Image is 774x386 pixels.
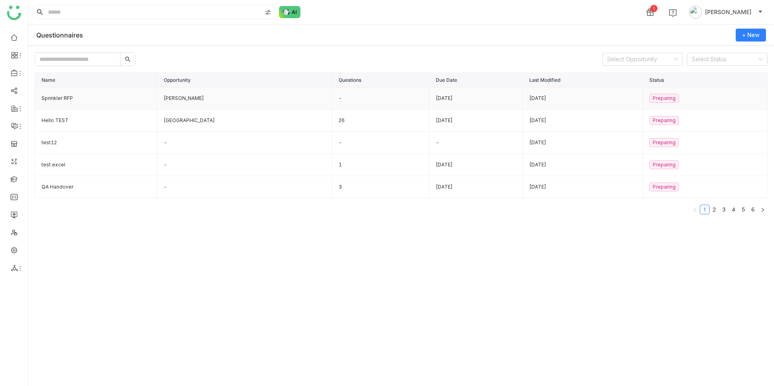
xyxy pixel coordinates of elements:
[429,176,523,198] td: [DATE]
[649,94,679,103] nz-tag: Preparing
[649,160,679,169] nz-tag: Preparing
[35,110,157,132] td: Hello TEST
[36,31,83,39] div: Questionnaires
[705,8,751,17] span: [PERSON_NAME]
[35,176,157,198] td: QA Handover
[429,132,523,154] td: -
[157,87,332,110] td: [PERSON_NAME]
[529,161,636,169] div: [DATE]
[758,205,768,214] button: Next Page
[700,205,709,214] a: 1
[742,31,759,39] span: + New
[736,29,766,42] button: + New
[687,6,764,19] button: [PERSON_NAME]
[332,132,429,154] td: -
[650,5,657,12] div: 1
[649,183,679,191] nz-tag: Preparing
[429,87,523,110] td: [DATE]
[523,73,643,87] th: Last Modified
[157,110,332,132] td: [GEOGRAPHIC_DATA]
[710,205,719,214] a: 2
[35,132,157,154] td: test12
[709,205,719,214] li: 2
[739,205,748,214] li: 5
[748,205,758,214] li: 6
[749,205,757,214] a: 6
[649,116,679,125] nz-tag: Preparing
[689,6,702,19] img: avatar
[720,205,728,214] a: 3
[719,205,729,214] li: 3
[529,95,636,102] div: [DATE]
[157,154,332,176] td: -
[332,154,429,176] td: 1
[35,87,157,110] td: Sprinkler RFP
[157,176,332,198] td: -
[529,139,636,147] div: [DATE]
[279,6,301,18] img: ask-buddy-normal.svg
[332,176,429,198] td: 3
[649,138,679,147] nz-tag: Preparing
[669,9,677,17] img: help.svg
[7,6,21,20] img: logo
[729,205,739,214] li: 4
[529,117,636,125] div: [DATE]
[332,87,429,110] td: -
[700,205,709,214] li: 1
[739,205,748,214] a: 5
[332,73,429,87] th: Questions
[729,205,738,214] a: 4
[429,154,523,176] td: [DATE]
[157,132,332,154] td: -
[35,73,157,87] th: Name
[643,73,768,87] th: Status
[429,110,523,132] td: [DATE]
[429,73,523,87] th: Due Date
[690,205,700,214] button: Previous Page
[157,73,332,87] th: Opportunity
[265,9,271,16] img: search-type.svg
[332,110,429,132] td: 26
[529,183,636,191] div: [DATE]
[35,154,157,176] td: test excel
